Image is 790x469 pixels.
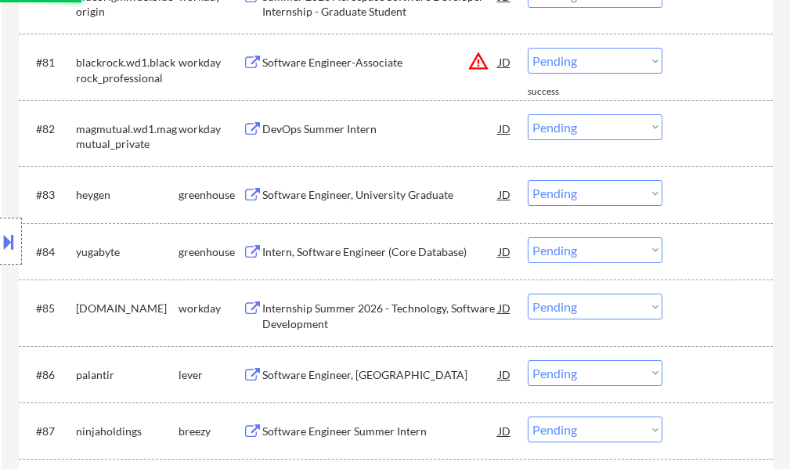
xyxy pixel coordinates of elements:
[262,187,499,203] div: Software Engineer, University Graduate
[179,55,243,70] div: workday
[76,424,179,439] div: ninjaholdings
[36,424,63,439] div: #87
[528,85,590,99] div: success
[497,237,513,265] div: JD
[497,360,513,388] div: JD
[467,50,489,72] button: warning_amber
[262,121,499,137] div: DevOps Summer Intern
[262,367,499,383] div: Software Engineer, [GEOGRAPHIC_DATA]
[497,417,513,445] div: JD
[262,244,499,260] div: Intern, Software Engineer (Core Database)
[497,180,513,208] div: JD
[497,48,513,76] div: JD
[179,424,243,439] div: breezy
[262,424,499,439] div: Software Engineer Summer Intern
[262,301,499,331] div: Internship Summer 2026 - Technology, Software Development
[76,55,179,85] div: blackrock.wd1.blackrock_professional
[36,55,63,70] div: #81
[497,294,513,322] div: JD
[262,55,499,70] div: Software Engineer-Associate
[497,114,513,143] div: JD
